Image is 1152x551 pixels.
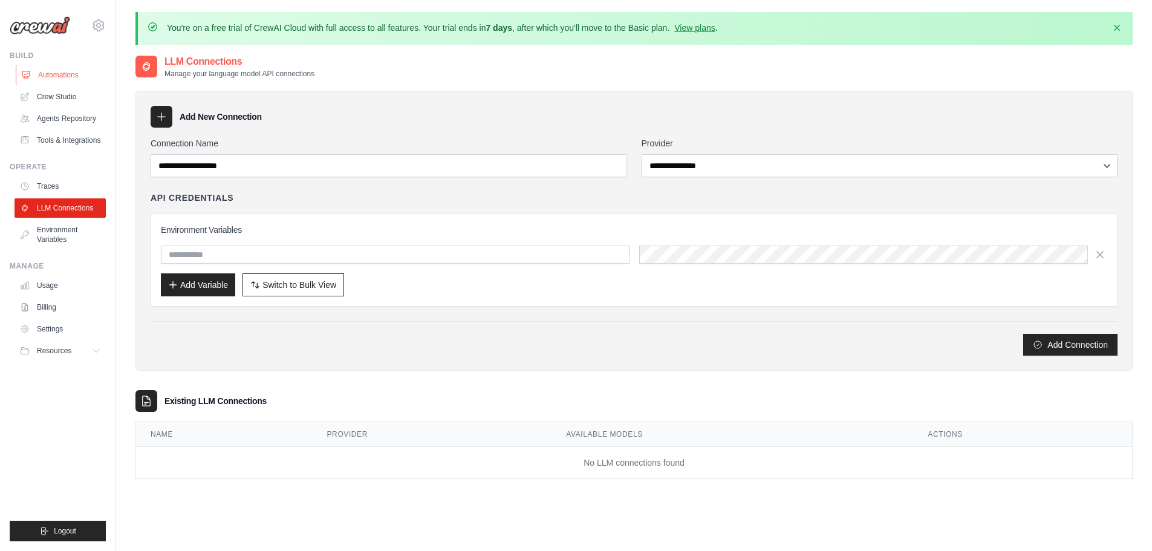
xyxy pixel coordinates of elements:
strong: 7 days [486,23,512,33]
a: Usage [15,276,106,295]
a: Tools & Integrations [15,131,106,150]
div: Operate [10,162,106,172]
h4: API Credentials [151,192,233,204]
a: View plans [674,23,715,33]
th: Available Models [552,422,913,447]
span: Switch to Bulk View [262,279,336,291]
div: Manage [10,261,106,271]
a: Crew Studio [15,87,106,106]
div: Build [10,51,106,60]
a: Settings [15,319,106,339]
span: Resources [37,346,71,356]
a: Traces [15,177,106,196]
button: Logout [10,521,106,541]
a: Automations [16,65,107,85]
a: Environment Variables [15,220,106,249]
td: No LLM connections found [136,447,1132,479]
a: Billing [15,298,106,317]
button: Add Connection [1023,334,1118,356]
th: Name [136,422,313,447]
h3: Add New Connection [180,111,262,123]
h3: Environment Variables [161,224,1107,236]
button: Resources [15,341,106,360]
a: LLM Connections [15,198,106,218]
th: Provider [313,422,552,447]
button: Add Variable [161,273,235,296]
span: Logout [54,526,76,536]
button: Switch to Bulk View [242,273,344,296]
p: Manage your language model API connections [164,69,314,79]
label: Provider [642,137,1118,149]
img: Logo [10,16,70,34]
h3: Existing LLM Connections [164,395,267,407]
th: Actions [913,422,1132,447]
p: You're on a free trial of CrewAI Cloud with full access to all features. Your trial ends in , aft... [167,22,718,34]
h2: LLM Connections [164,54,314,69]
label: Connection Name [151,137,627,149]
a: Agents Repository [15,109,106,128]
